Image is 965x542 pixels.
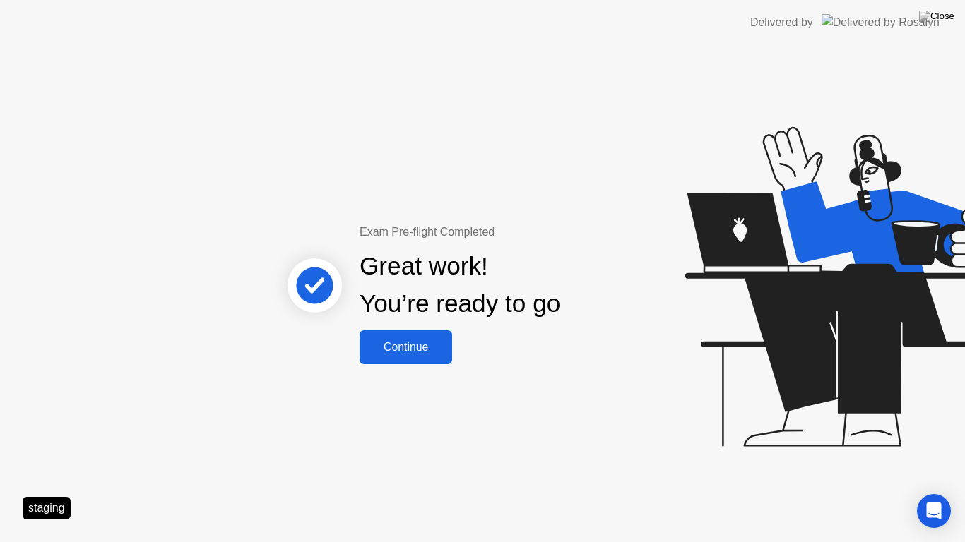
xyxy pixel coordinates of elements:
[360,224,651,241] div: Exam Pre-flight Completed
[822,14,940,30] img: Delivered by Rosalyn
[23,497,71,519] div: staging
[919,11,954,22] img: Close
[750,14,813,31] div: Delivered by
[364,341,448,354] div: Continue
[360,330,452,364] button: Continue
[917,494,951,528] div: Open Intercom Messenger
[360,248,560,323] div: Great work! You’re ready to go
